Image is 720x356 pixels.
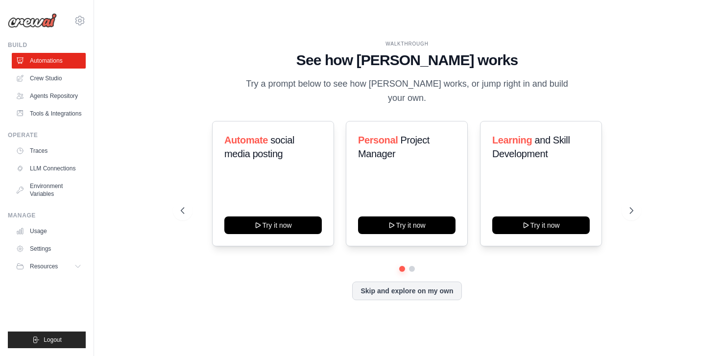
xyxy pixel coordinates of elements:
[30,262,58,270] span: Resources
[8,41,86,49] div: Build
[492,135,532,145] span: Learning
[181,40,633,47] div: WALKTHROUGH
[8,212,86,219] div: Manage
[8,131,86,139] div: Operate
[12,223,86,239] a: Usage
[12,161,86,176] a: LLM Connections
[8,13,57,28] img: Logo
[12,241,86,257] a: Settings
[224,216,322,234] button: Try it now
[352,282,461,300] button: Skip and explore on my own
[8,332,86,348] button: Logout
[358,135,398,145] span: Personal
[12,53,86,69] a: Automations
[12,106,86,121] a: Tools & Integrations
[242,77,572,106] p: Try a prompt below to see how [PERSON_NAME] works, or jump right in and build your own.
[12,259,86,274] button: Resources
[181,51,633,69] h1: See how [PERSON_NAME] works
[44,336,62,344] span: Logout
[12,143,86,159] a: Traces
[12,178,86,202] a: Environment Variables
[12,88,86,104] a: Agents Repository
[492,135,570,159] span: and Skill Development
[358,216,456,234] button: Try it now
[12,71,86,86] a: Crew Studio
[224,135,268,145] span: Automate
[492,216,590,234] button: Try it now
